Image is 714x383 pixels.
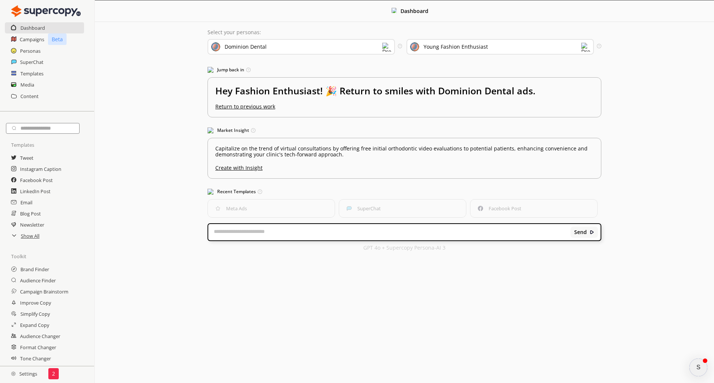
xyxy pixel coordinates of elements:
a: LinkedIn Post [20,186,51,197]
a: Audience Finder [20,275,56,286]
img: Dropdown Icon [581,43,590,52]
p: GPT 4o + Supercopy Persona-AI 3 [363,245,446,251]
img: Tooltip Icon [597,44,601,48]
img: Dropdown Icon [382,43,391,52]
p: Capitalize on the trend of virtual consultations by offering free initial orthodontic video evalu... [215,146,594,158]
b: Dashboard [401,7,428,14]
p: Beta [48,33,67,45]
img: Tooltip Icon [398,44,402,48]
p: Select your personas: [208,29,601,35]
a: Expand Copy [20,319,49,331]
a: Format Changer [20,342,56,353]
u: Create with Insight [215,161,594,171]
img: Market Insight [208,127,213,133]
div: Young Fashion Enthusiast [424,44,488,50]
a: Campaign Brainstorm [20,286,68,297]
a: Brand Finder [20,264,49,275]
img: Meta Ads [215,206,221,211]
img: SuperChat [347,206,352,211]
img: Tooltip Icon [251,128,255,133]
a: Blog Post [20,208,41,219]
img: Tooltip Icon [258,189,262,194]
img: Audience Icon [410,42,419,51]
h3: Recent Templates [208,186,601,197]
a: Content [20,91,39,102]
a: Tone Changer [20,353,51,364]
a: Tweet [20,152,33,163]
div: Dominion Dental [225,44,267,50]
button: SuperChatSuperChat [339,199,466,218]
button: Meta AdsMeta Ads [208,199,335,218]
h3: Jump back in [208,64,601,75]
a: SuperChat [20,56,44,68]
div: atlas-message-author-avatar [689,358,707,376]
a: Simplify Copy [20,308,50,319]
img: Close [589,230,595,235]
h3: Market Insight [208,125,601,136]
p: 2 [52,371,55,377]
img: Tooltip Icon [246,68,251,72]
a: Dashboard [20,22,45,33]
a: Campaigns [20,34,44,45]
h2: Hey Fashion Enthusiast! 🎉 Return to smiles with Dominion Dental ads. [215,85,594,104]
button: atlas-launcher [689,358,707,376]
b: Send [574,229,587,235]
img: Popular Templates [208,189,213,195]
img: Facebook Post [478,206,483,211]
img: Close [392,8,397,13]
a: Audience Changer [20,331,60,342]
a: Improve Copy [20,297,51,308]
a: Facebook Post [20,175,53,186]
a: Email [20,197,32,208]
button: Facebook PostFacebook Post [470,199,598,218]
a: Newsletter [20,219,44,230]
a: Media [20,79,34,90]
u: Return to previous work [215,103,275,110]
img: Close [11,4,81,19]
a: Instagram Caption [20,163,61,175]
a: Templates [20,68,44,79]
img: Brand Icon [211,42,220,51]
a: Personas [20,45,41,56]
img: Jump Back In [208,67,213,73]
img: Close [11,371,16,376]
a: Show All [21,230,39,241]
